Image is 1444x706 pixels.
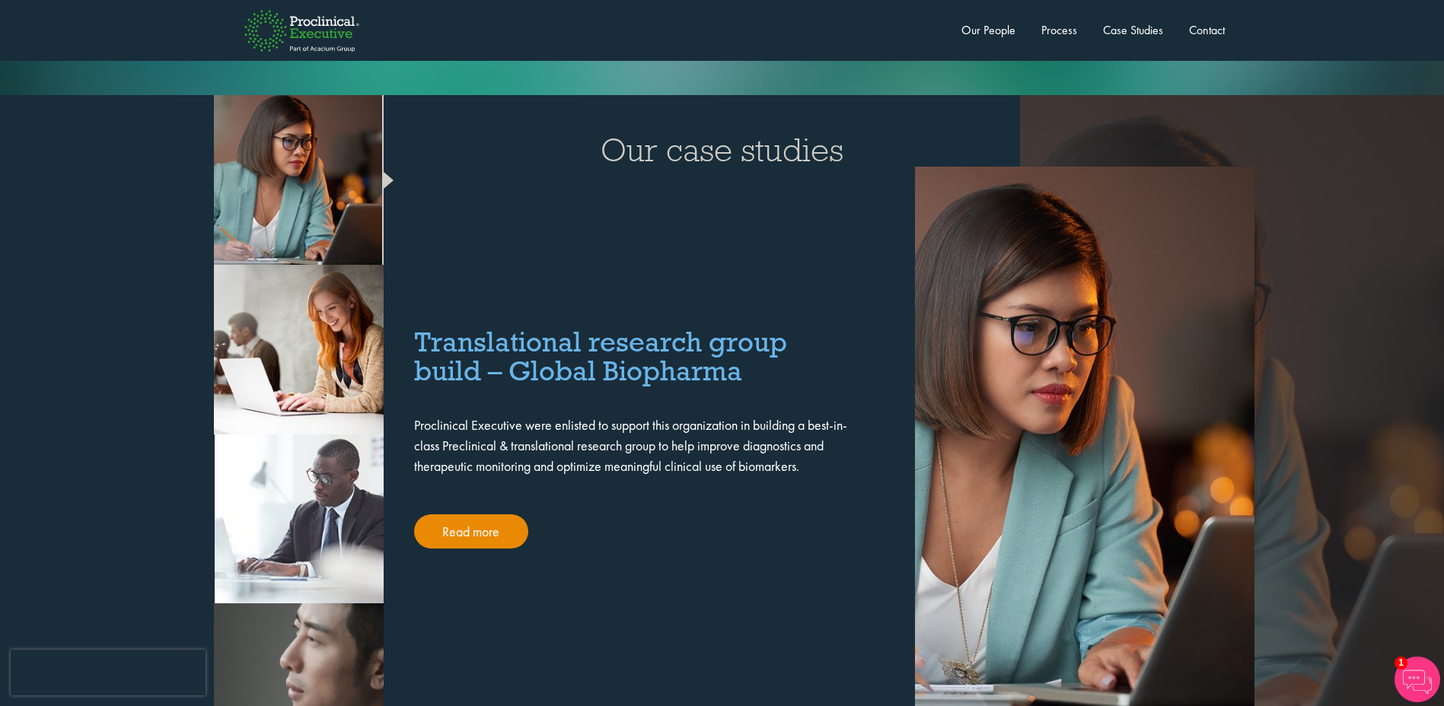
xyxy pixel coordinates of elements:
[11,650,206,695] iframe: reCAPTCHA
[414,415,854,476] p: Proclinical Executive were enlisted to support this organization in building a best-in-class Prec...
[961,22,1015,38] a: Our People
[1189,22,1225,38] a: Contact
[1041,22,1077,38] a: Process
[414,327,854,384] h4: Translational research group build – Global Biopharma
[414,514,528,549] a: Read more
[854,167,1254,706] img: slide_1
[1395,657,1407,669] span: 1
[1395,657,1440,702] img: Chatbot
[1103,22,1163,38] a: Case Studies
